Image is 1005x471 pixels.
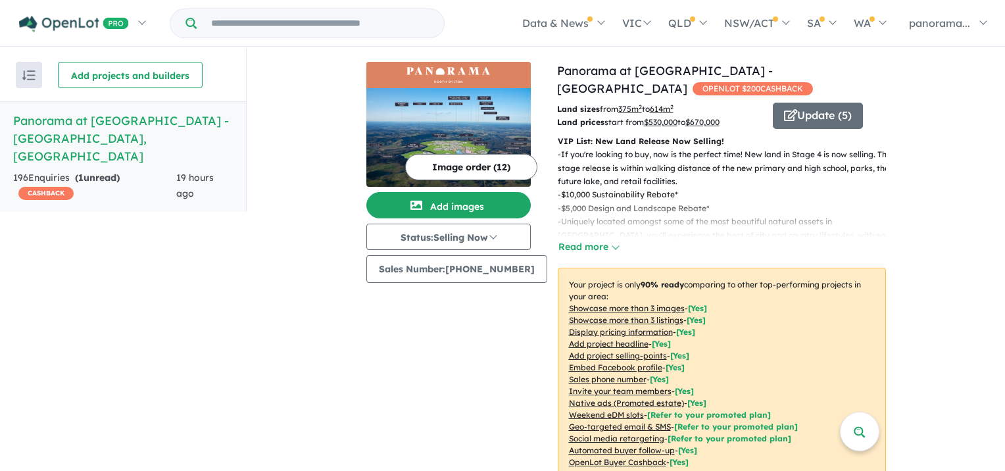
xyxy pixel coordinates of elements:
span: [ Yes ] [650,374,669,384]
span: panorama... [909,16,970,30]
u: Display pricing information [569,327,673,337]
u: Embed Facebook profile [569,362,662,372]
button: Sales Number:[PHONE_NUMBER] [366,255,547,283]
u: Automated buyer follow-up [569,445,675,455]
img: Panorama at North Wilton Estate - Wilton [366,88,531,187]
sup: 2 [670,103,674,111]
img: Openlot PRO Logo White [19,16,129,32]
span: OPENLOT $ 200 CASHBACK [693,82,813,95]
p: - $5,000 Design and Landscape Rebate* [558,202,896,215]
u: 614 m [650,104,674,114]
span: [Yes] [670,457,689,467]
span: 1 [78,172,84,184]
button: Add projects and builders [58,62,203,88]
b: 90 % ready [641,280,684,289]
u: Native ads (Promoted estate) [569,398,684,408]
img: sort.svg [22,70,36,80]
span: [Refer to your promoted plan] [668,434,791,443]
u: Showcase more than 3 images [569,303,685,313]
p: start from [557,116,763,129]
p: - $10,000 Sustainability Rebate* [558,188,896,201]
a: Panorama at [GEOGRAPHIC_DATA] - [GEOGRAPHIC_DATA] [557,63,773,96]
input: Try estate name, suburb, builder or developer [199,9,441,37]
u: Geo-targeted email & SMS [569,422,671,432]
p: VIP List: New Land Release Now Selling! [558,135,886,148]
strong: ( unread) [75,172,120,184]
span: [ Yes ] [688,303,707,313]
button: Status:Selling Now [366,224,531,250]
button: Image order (12) [405,154,537,180]
span: [Yes] [687,398,706,408]
u: Showcase more than 3 listings [569,315,683,325]
u: 375 m [618,104,642,114]
span: [ Yes ] [652,339,671,349]
u: Social media retargeting [569,434,664,443]
h5: Panorama at [GEOGRAPHIC_DATA] - [GEOGRAPHIC_DATA] , [GEOGRAPHIC_DATA] [13,112,233,165]
span: [Refer to your promoted plan] [647,410,771,420]
span: [ Yes ] [670,351,689,360]
a: Panorama at North Wilton Estate - Wilton LogoPanorama at North Wilton Estate - Wilton [366,62,531,187]
u: $ 670,000 [685,117,720,127]
span: [ Yes ] [687,315,706,325]
u: Sales phone number [569,374,647,384]
u: Add project headline [569,339,649,349]
button: Update (5) [773,103,863,129]
span: [Refer to your promoted plan] [674,422,798,432]
span: [ Yes ] [666,362,685,372]
u: OpenLot Buyer Cashback [569,457,666,467]
p: from [557,103,763,116]
span: 19 hours ago [176,172,214,199]
p: - If you're looking to buy, now is the perfect time! New land in Stage 4 is now selling. This sta... [558,148,896,188]
u: Add project selling-points [569,351,667,360]
sup: 2 [639,103,642,111]
span: to [642,104,674,114]
b: Land sizes [557,104,600,114]
span: [Yes] [678,445,697,455]
b: Land prices [557,117,604,127]
u: $ 530,000 [644,117,677,127]
span: [ Yes ] [675,386,694,396]
u: Invite your team members [569,386,672,396]
button: Read more [558,239,620,255]
span: [ Yes ] [676,327,695,337]
div: 196 Enquir ies [13,170,176,202]
button: Add images [366,192,531,218]
span: CASHBACK [18,187,74,200]
img: Panorama at North Wilton Estate - Wilton Logo [372,67,526,83]
u: Weekend eDM slots [569,410,644,420]
p: - Uniquely located amongst some of the most beautiful natural assets in [GEOGRAPHIC_DATA], you’ll... [558,215,896,269]
span: to [677,117,720,127]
